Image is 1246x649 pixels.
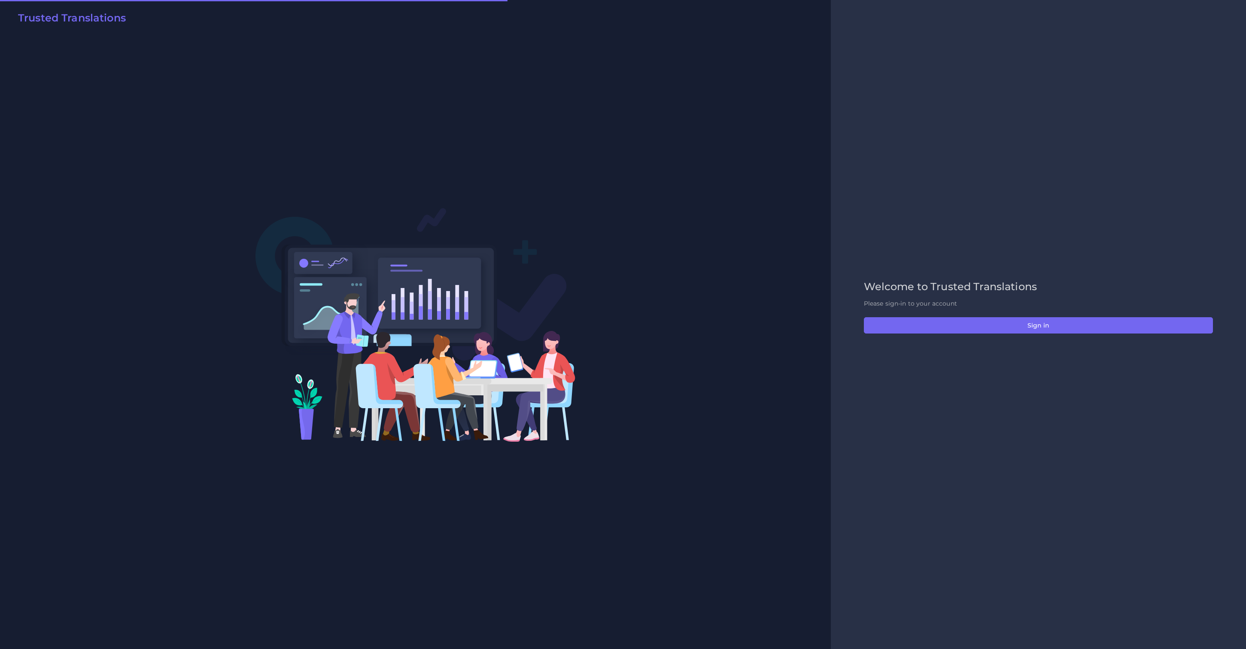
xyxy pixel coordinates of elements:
[864,299,1213,308] p: Please sign-in to your account
[18,12,126,24] h2: Trusted Translations
[255,207,576,442] img: Login V2
[12,12,126,27] a: Trusted Translations
[864,281,1213,293] h2: Welcome to Trusted Translations
[864,317,1213,334] button: Sign in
